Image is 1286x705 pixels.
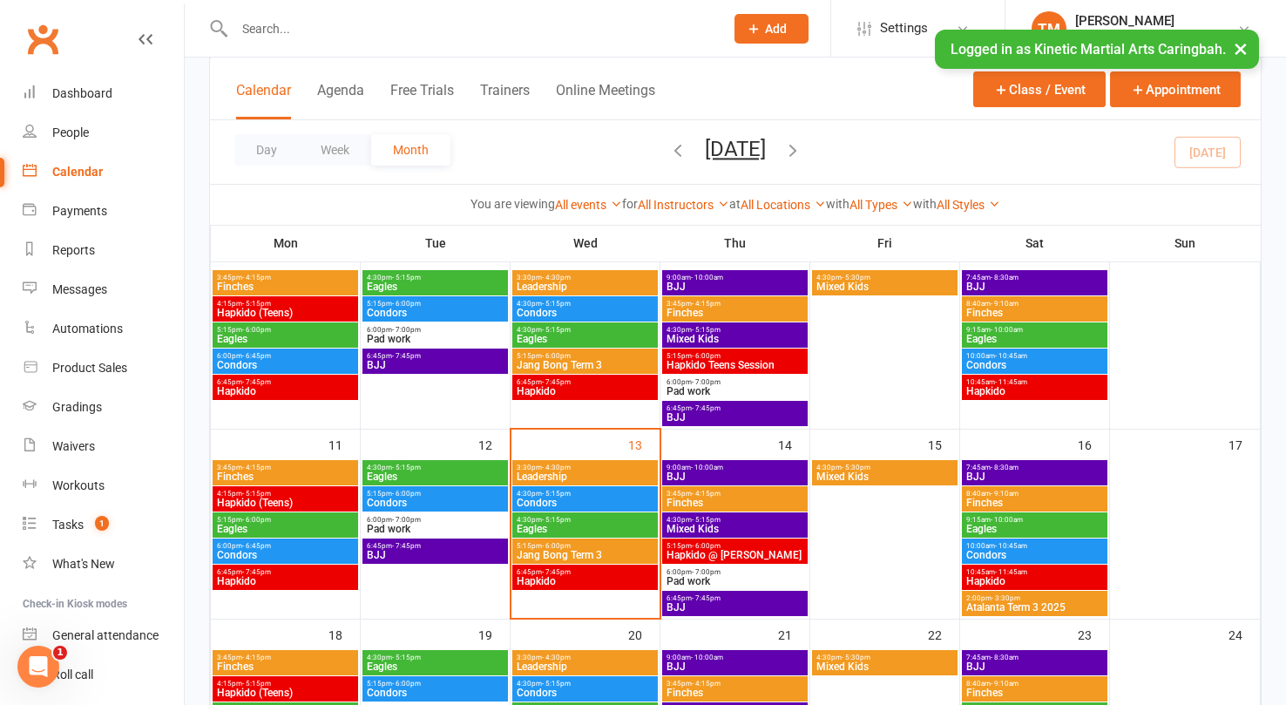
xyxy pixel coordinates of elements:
[1225,30,1256,67] button: ×
[516,471,654,482] span: Leadership
[666,274,804,281] span: 9:00am
[1075,29,1237,44] div: Kinetic Martial Arts Caringbah
[849,198,913,212] a: All Types
[666,550,804,560] span: Hapkido @ [PERSON_NAME]
[52,125,89,139] div: People
[229,17,712,41] input: Search...
[52,165,103,179] div: Calendar
[216,378,355,386] span: 6:45pm
[991,274,1019,281] span: - 8:30am
[666,404,804,412] span: 6:45pm
[216,326,355,334] span: 5:15pm
[516,688,654,698] span: Condors
[1110,225,1261,261] th: Sun
[216,334,355,344] span: Eagles
[995,352,1027,360] span: - 10:45am
[991,490,1019,498] span: - 9:10am
[965,602,1104,613] span: Atalanta Term 3 2025
[666,308,804,318] span: Finches
[23,153,184,192] a: Calendar
[52,400,102,414] div: Gradings
[555,198,622,212] a: All events
[242,542,271,550] span: - 6:45pm
[542,568,571,576] span: - 7:45pm
[965,334,1104,344] span: Eagles
[242,680,271,688] span: - 5:15pm
[516,386,654,397] span: Hapkido
[366,281,504,292] span: Eagles
[960,225,1110,261] th: Sat
[516,498,654,508] span: Condors
[392,274,421,281] span: - 5:15pm
[937,198,1000,212] a: All Styles
[965,550,1104,560] span: Condors
[765,22,787,36] span: Add
[242,490,271,498] span: - 5:15pm
[638,198,729,212] a: All Instructors
[216,308,355,318] span: Hapkido (Teens)
[216,550,355,560] span: Condors
[216,576,355,586] span: Hapkido
[991,654,1019,661] span: - 8:30am
[965,300,1104,308] span: 8:40am
[666,498,804,508] span: Finches
[216,661,355,672] span: Finches
[23,113,184,153] a: People
[810,225,960,261] th: Fri
[1110,71,1241,107] button: Appointment
[366,516,504,524] span: 6:00pm
[816,464,954,471] span: 4:30pm
[366,334,504,344] span: Pad work
[666,281,804,292] span: BJJ
[516,550,654,560] span: Jang Bong Term 3
[542,654,571,661] span: - 4:30pm
[516,568,654,576] span: 6:45pm
[366,464,504,471] span: 4:30pm
[542,300,571,308] span: - 5:15pm
[242,464,271,471] span: - 4:15pm
[52,282,107,296] div: Messages
[328,430,360,458] div: 11
[622,197,638,211] strong: for
[913,197,937,211] strong: with
[366,550,504,560] span: BJJ
[666,594,804,602] span: 6:45pm
[366,498,504,508] span: Condors
[216,300,355,308] span: 4:15pm
[23,427,184,466] a: Waivers
[692,680,721,688] span: - 4:15pm
[991,464,1019,471] span: - 8:30am
[366,471,504,482] span: Eagles
[880,9,928,48] span: Settings
[995,378,1027,386] span: - 11:45am
[516,576,654,586] span: Hapkido
[216,568,355,576] span: 6:45pm
[692,326,721,334] span: - 5:15pm
[666,568,804,576] span: 6:00pm
[392,464,421,471] span: - 5:15pm
[480,82,530,119] button: Trainers
[52,478,105,492] div: Workouts
[392,654,421,661] span: - 5:15pm
[542,542,571,550] span: - 6:00pm
[216,352,355,360] span: 6:00pm
[666,688,804,698] span: Finches
[692,378,721,386] span: - 7:00pm
[965,490,1104,498] span: 8:40am
[216,524,355,534] span: Eagles
[741,198,826,212] a: All Locations
[928,430,959,458] div: 15
[692,404,721,412] span: - 7:45pm
[991,680,1019,688] span: - 9:10am
[965,654,1104,661] span: 7:45am
[542,516,571,524] span: - 5:15pm
[516,654,654,661] span: 3:30pm
[52,557,115,571] div: What's New
[666,654,804,661] span: 9:00am
[666,542,804,550] span: 5:15pm
[216,274,355,281] span: 3:45pm
[842,464,870,471] span: - 5:30pm
[542,326,571,334] span: - 5:15pm
[991,300,1019,308] span: - 9:10am
[53,646,67,660] span: 1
